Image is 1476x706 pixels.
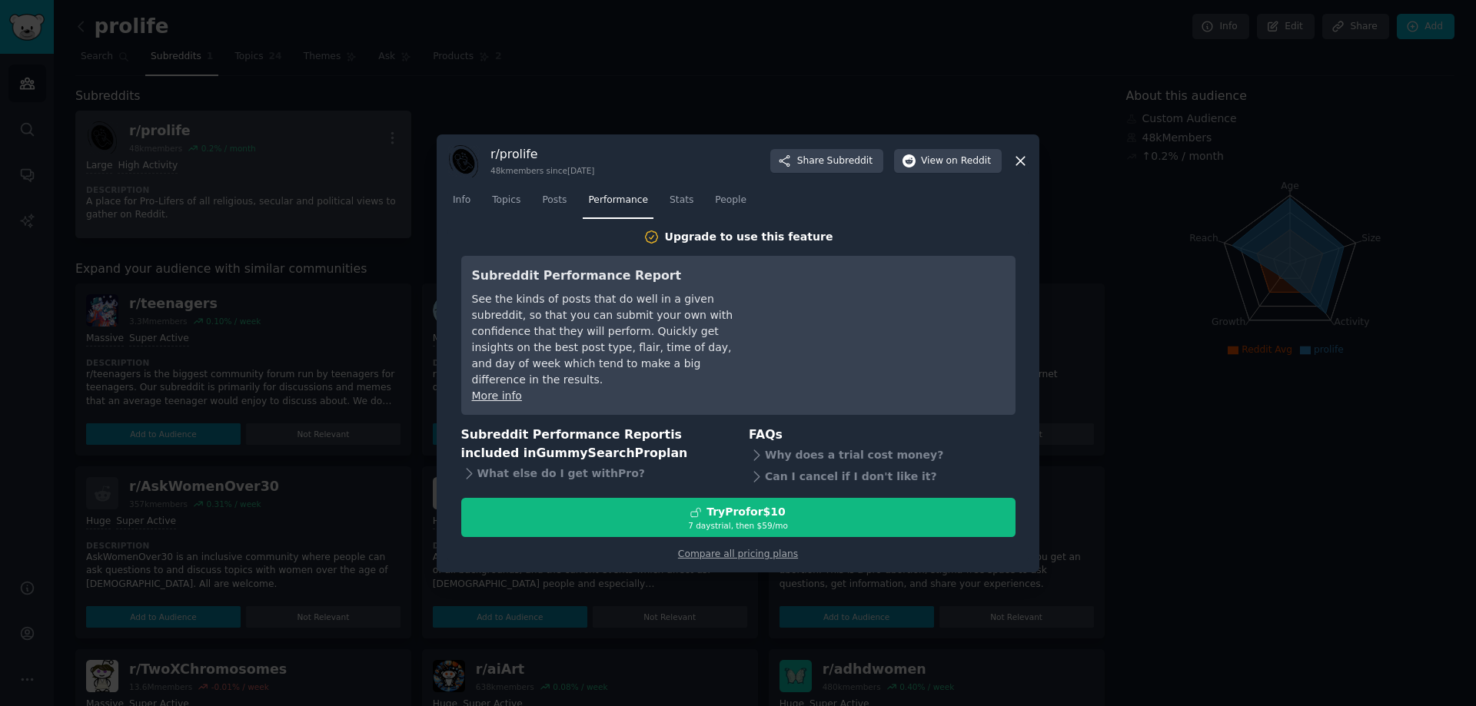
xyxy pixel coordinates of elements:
[461,498,1016,537] button: TryProfor$107 daystrial, then $59/mo
[921,154,991,168] span: View
[770,149,883,174] button: ShareSubreddit
[472,267,753,286] h3: Subreddit Performance Report
[583,188,653,220] a: Performance
[749,444,1016,466] div: Why does a trial cost money?
[487,188,526,220] a: Topics
[542,194,567,207] span: Posts
[664,188,699,220] a: Stats
[462,520,1015,531] div: 7 days trial, then $ 59 /mo
[461,426,728,463] h3: Subreddit Performance Report is included in plan
[461,463,728,485] div: What else do I get with Pro ?
[678,549,798,559] a: Compare all pricing plans
[447,145,480,177] img: prolife
[710,188,752,220] a: People
[774,267,1005,382] iframe: YouTube video player
[492,194,520,207] span: Topics
[588,194,648,207] span: Performance
[537,188,572,220] a: Posts
[472,291,753,388] div: See the kinds of posts that do well in a given subreddit, so that you can submit your own with co...
[749,466,1016,487] div: Can I cancel if I don't like it?
[453,194,470,207] span: Info
[827,154,873,168] span: Subreddit
[490,146,594,162] h3: r/ prolife
[447,188,476,220] a: Info
[749,426,1016,445] h3: FAQs
[665,229,833,245] div: Upgrade to use this feature
[797,154,873,168] span: Share
[536,446,657,460] span: GummySearch Pro
[706,504,786,520] div: Try Pro for $10
[490,165,594,176] div: 48k members since [DATE]
[670,194,693,207] span: Stats
[946,154,991,168] span: on Reddit
[894,149,1002,174] button: Viewon Reddit
[715,194,746,207] span: People
[472,389,522,402] a: More info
